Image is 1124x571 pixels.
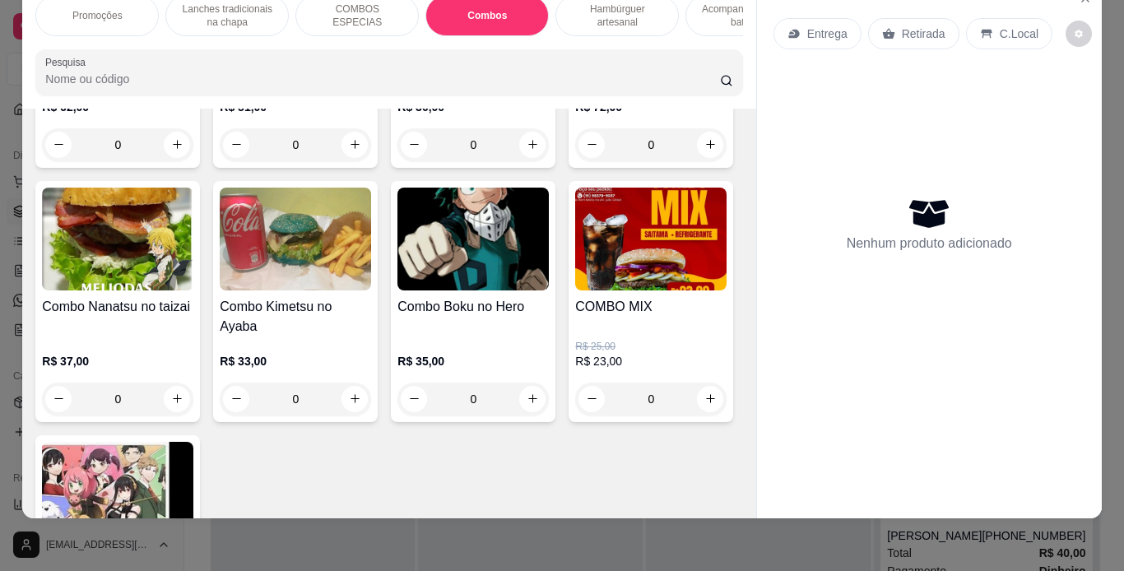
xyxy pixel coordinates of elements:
[575,188,727,290] img: product-image
[42,188,193,290] img: product-image
[397,353,549,369] p: R$ 35,00
[42,353,193,369] p: R$ 37,00
[1000,26,1038,42] p: C.Local
[575,297,727,317] h4: COMBO MIX
[42,442,193,545] img: product-image
[807,26,848,42] p: Entrega
[467,9,507,22] p: Combos
[179,2,275,29] p: Lanches tradicionais na chapa
[397,188,549,290] img: product-image
[42,297,193,317] h4: Combo Nanatsu no taizai
[45,55,91,69] label: Pesquisa
[309,2,405,29] p: COMBOS ESPECIAS
[1066,21,1092,47] button: decrease-product-quantity
[902,26,945,42] p: Retirada
[699,2,795,29] p: Acompanhamentos ( batata )
[72,9,123,22] p: Promoções
[220,188,371,290] img: product-image
[220,297,371,337] h4: Combo Kimetsu no Ayaba
[575,340,727,353] p: R$ 25,00
[397,297,549,317] h4: Combo Boku no Hero
[45,71,720,87] input: Pesquisa
[569,2,665,29] p: Hambúrguer artesanal
[220,353,371,369] p: R$ 33,00
[847,234,1012,253] p: Nenhum produto adicionado
[575,353,727,369] p: R$ 23,00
